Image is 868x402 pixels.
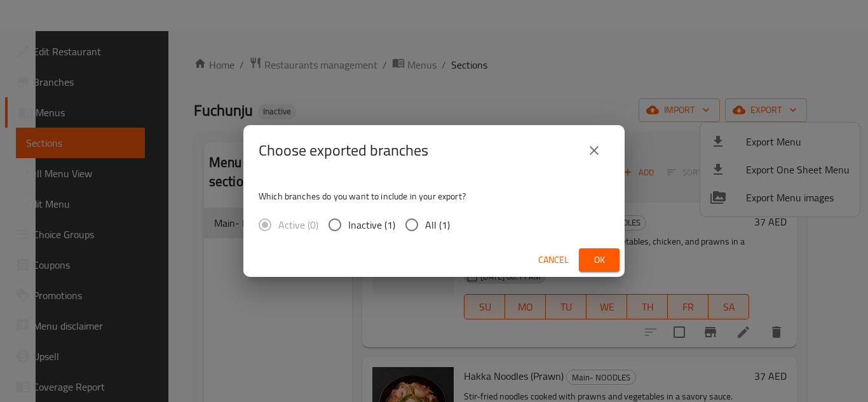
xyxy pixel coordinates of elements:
p: Which branches do you want to include in your export? [259,190,609,203]
span: Active (0) [278,217,318,232]
h2: Choose exported branches [259,140,428,161]
button: Cancel [533,248,574,272]
span: Cancel [538,252,569,268]
button: Ok [579,248,620,272]
span: Inactive (1) [348,217,395,232]
button: close [579,135,609,166]
span: All (1) [425,217,450,232]
span: Ok [589,252,609,268]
